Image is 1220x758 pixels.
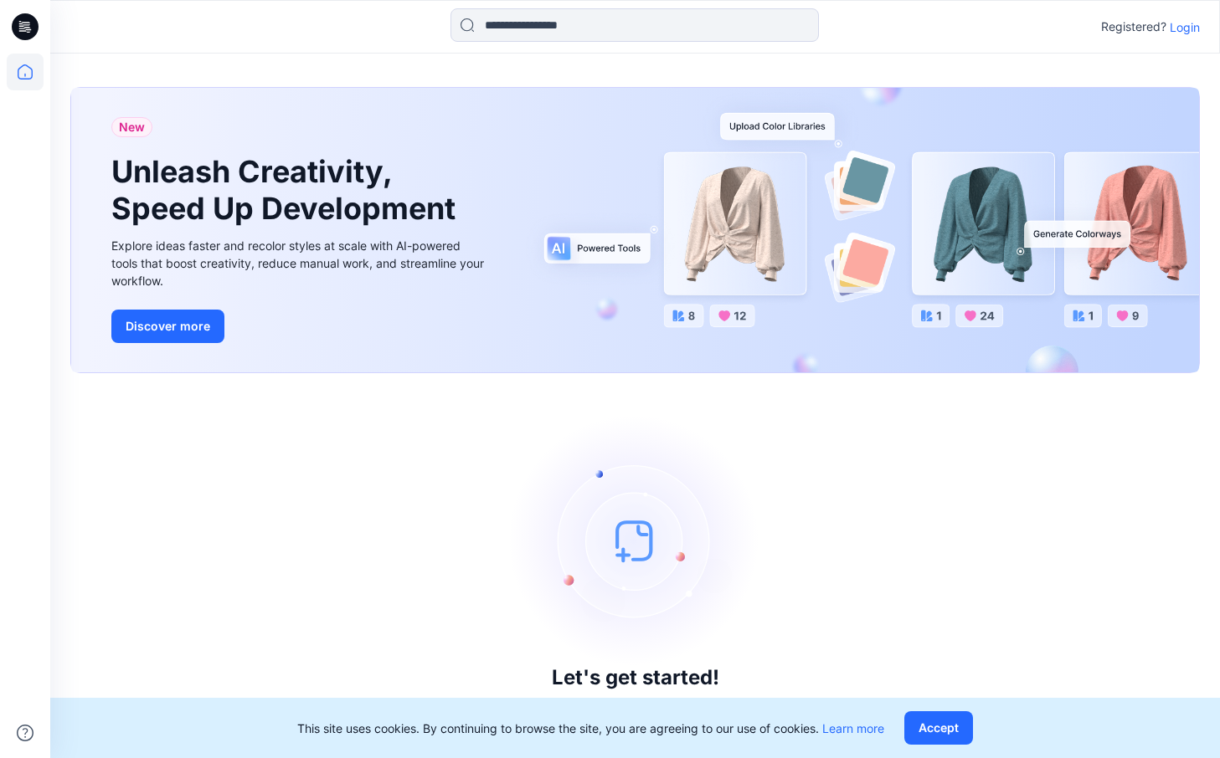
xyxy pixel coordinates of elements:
img: empty-state-image.svg [510,415,761,666]
h1: Unleash Creativity, Speed Up Development [111,154,463,226]
p: Login [1170,18,1200,36]
button: Accept [904,711,973,745]
span: New [119,117,145,137]
p: This site uses cookies. By continuing to browse the site, you are agreeing to our use of cookies. [297,720,884,737]
a: Discover more [111,310,488,343]
div: Explore ideas faster and recolor styles at scale with AI-powered tools that boost creativity, red... [111,237,488,289]
h3: Let's get started! [552,666,719,689]
p: Registered? [1101,17,1166,37]
button: Discover more [111,310,224,343]
p: Click New to add a style or create a folder. [498,696,773,716]
a: Learn more [822,721,884,735]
